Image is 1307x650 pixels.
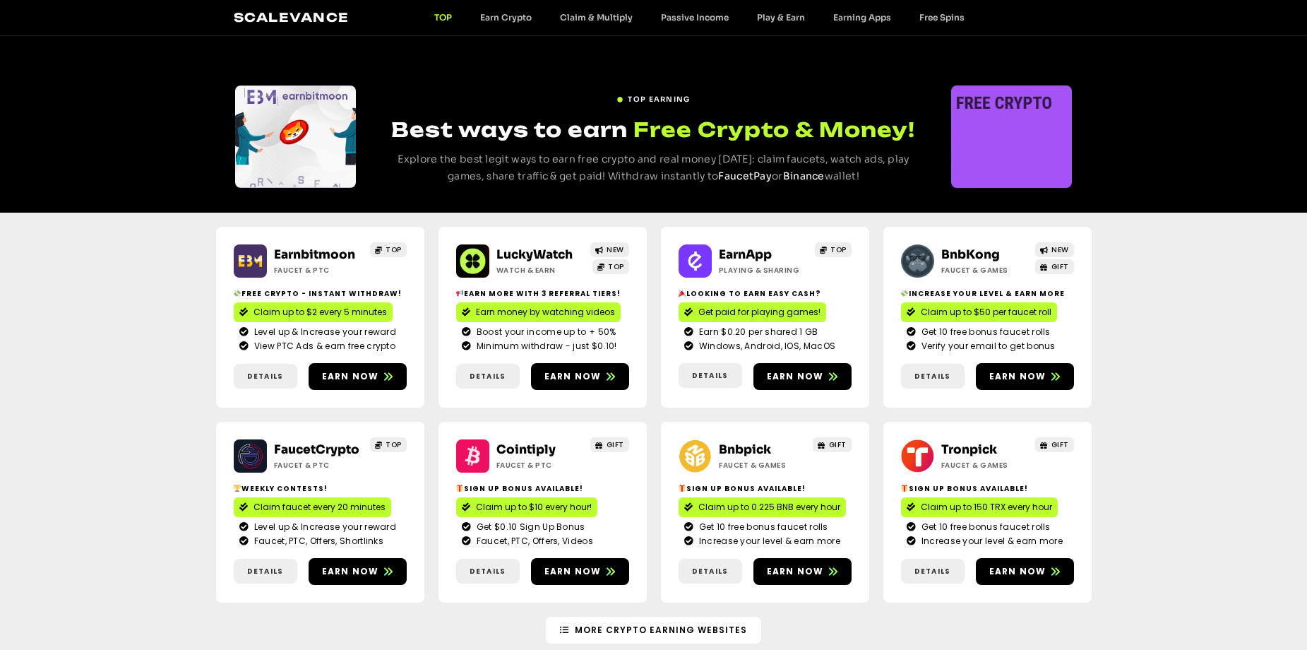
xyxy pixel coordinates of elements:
[767,565,824,578] span: Earn now
[679,497,846,517] a: Claim up to 0.225 BNB every hour
[1035,259,1074,274] a: GIFT
[234,10,350,25] a: Scalevance
[592,259,629,274] a: TOP
[679,363,742,388] a: Details
[901,288,1074,299] h2: Increase your level & earn more
[698,501,840,514] span: Claim up to 0.225 BNB every hour
[616,88,690,105] a: TOP EARNING
[679,559,742,584] a: Details
[234,290,241,297] img: 💸
[941,460,1030,471] h2: Faucet & Games
[274,265,362,276] h2: Faucet & PTC
[719,442,771,457] a: Bnbpick
[496,442,556,457] a: Cointiply
[251,521,396,533] span: Level up & Increase your reward
[473,535,593,548] span: Faucet, PTC, Offers, Videos
[608,261,624,272] span: TOP
[753,363,852,390] a: Earn now
[819,12,905,23] a: Earning Apps
[456,483,629,494] h2: Sign up bonus available!
[1051,261,1069,272] span: GIFT
[918,340,1056,353] span: Verify your email to get bonus
[905,12,979,23] a: Free Spins
[546,617,761,644] a: More Crypto Earning Websites
[456,364,520,389] a: Details
[234,302,393,322] a: Claim up to $2 every 5 minutes
[253,501,386,514] span: Claim faucet every 20 minutes
[251,535,383,548] span: Faucet, PTC, Offers, Shortlinks
[607,244,624,255] span: NEW
[251,326,396,338] span: Level up & Increase your reward
[696,326,818,338] span: Earn $0.20 per shared 1 GB
[386,244,402,255] span: TOP
[322,370,379,383] span: Earn now
[473,340,617,353] span: Minimum withdraw - just $0.10!
[696,340,835,353] span: Windows, Android, IOS, MacOS
[386,439,402,450] span: TOP
[476,501,592,514] span: Claim up to $10 every hour!
[309,363,407,390] a: Earn now
[234,483,407,494] h2: Weekly contests!
[544,370,602,383] span: Earn now
[989,565,1046,578] span: Earn now
[815,242,852,257] a: TOP
[456,485,463,492] img: 🎁
[719,247,772,262] a: EarnApp
[918,326,1051,338] span: Get 10 free bonus faucet rolls
[989,370,1046,383] span: Earn now
[234,485,241,492] img: 🏆
[1051,244,1069,255] span: NEW
[391,117,628,142] span: Best ways to earn
[767,370,824,383] span: Earn now
[679,485,686,492] img: 🎁
[1051,439,1069,450] span: GIFT
[590,437,629,452] a: GIFT
[679,288,852,299] h2: Looking to Earn Easy Cash?
[647,12,743,23] a: Passive Income
[274,247,355,262] a: Earnbitmoon
[309,558,407,585] a: Earn now
[901,497,1058,517] a: Claim up to 150 TRX every hour
[813,437,852,452] a: GIFT
[1035,242,1074,257] a: NEW
[914,371,950,382] span: Details
[692,370,728,381] span: Details
[976,558,1074,585] a: Earn now
[466,12,546,23] a: Earn Crypto
[918,521,1051,533] span: Get 10 free bonus faucet rolls
[921,306,1051,319] span: Claim up to $50 per faucet roll
[456,290,463,297] img: 📢
[941,442,997,457] a: Tronpick
[473,521,585,533] span: Get $0.10 Sign Up Bonus
[830,244,847,255] span: TOP
[901,483,1074,494] h2: Sign Up Bonus Available!
[420,12,466,23] a: TOP
[719,265,807,276] h2: Playing & Sharing
[496,247,573,262] a: LuckyWatch
[783,170,825,182] a: Binance
[531,363,629,390] a: Earn now
[531,558,629,585] a: Earn now
[470,566,506,577] span: Details
[829,439,847,450] span: GIFT
[692,566,728,577] span: Details
[696,535,840,548] span: Increase your level & earn more
[456,302,621,322] a: Earn money by watching videos
[251,340,395,353] span: View PTC Ads & earn free crypto
[914,566,950,577] span: Details
[253,306,387,319] span: Claim up to $2 every 5 minutes
[274,460,362,471] h2: Faucet & PTC
[234,559,297,584] a: Details
[456,559,520,584] a: Details
[1035,437,1074,452] a: GIFT
[921,501,1052,514] span: Claim up to 150 TRX every hour
[698,306,820,319] span: Get paid for playing games!
[976,363,1074,390] a: Earn now
[234,288,407,299] h2: Free crypto - Instant withdraw!
[247,371,283,382] span: Details
[235,85,356,188] div: Slides
[496,265,585,276] h2: Watch & Earn
[234,364,297,389] a: Details
[476,306,615,319] span: Earn money by watching videos
[918,535,1063,548] span: Increase your level & earn more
